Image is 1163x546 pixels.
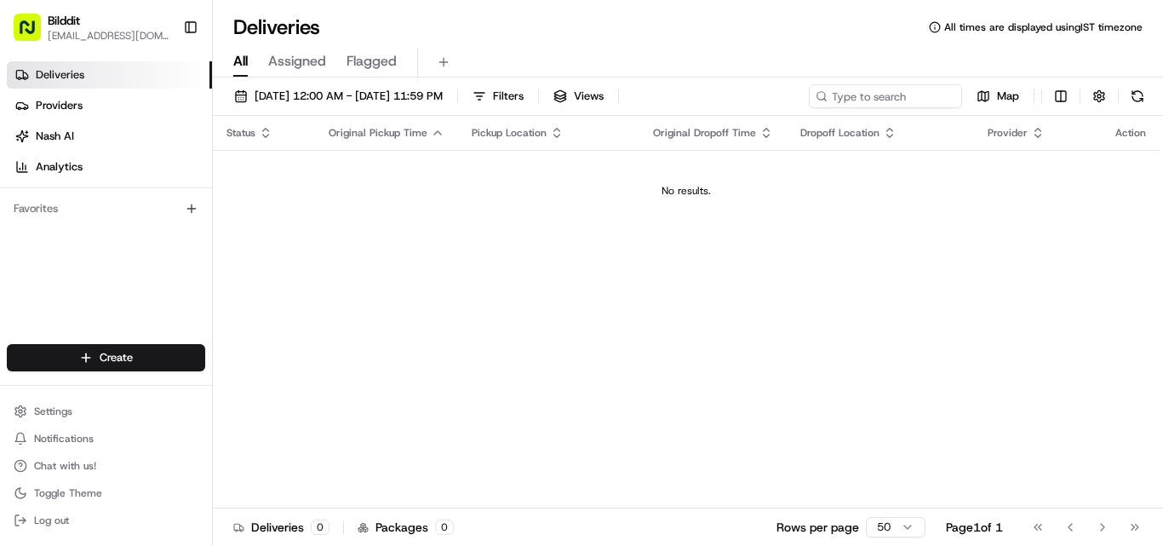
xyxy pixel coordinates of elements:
button: Chat with us! [7,454,205,478]
button: Filters [465,84,531,108]
span: Assigned [268,51,326,72]
button: Log out [7,509,205,532]
div: Deliveries [233,519,329,536]
span: Log out [34,514,69,527]
span: Providers [36,98,83,113]
span: Create [100,350,133,365]
div: Page 1 of 1 [946,519,1003,536]
button: Create [7,344,205,371]
span: Views [574,89,604,104]
button: Settings [7,399,205,423]
a: Nash AI [7,123,212,150]
button: Bilddit [48,12,80,29]
span: Notifications [34,432,94,445]
span: [DATE] 12:00 AM - [DATE] 11:59 PM [255,89,443,104]
span: Original Dropoff Time [653,126,756,140]
button: Notifications [7,427,205,451]
button: Bilddit[EMAIL_ADDRESS][DOMAIN_NAME] [7,7,176,48]
span: Settings [34,405,72,418]
a: Deliveries [7,61,212,89]
button: Toggle Theme [7,481,205,505]
div: No results. [220,184,1153,198]
div: 0 [311,520,329,535]
span: Filters [493,89,524,104]
h1: Deliveries [233,14,320,41]
button: [DATE] 12:00 AM - [DATE] 11:59 PM [226,84,450,108]
span: Map [997,89,1019,104]
button: Views [546,84,611,108]
div: Action [1115,126,1146,140]
span: Toggle Theme [34,486,102,500]
input: Type to search [809,84,962,108]
span: Flagged [347,51,397,72]
button: Map [969,84,1027,108]
a: Providers [7,92,212,119]
div: Packages [358,519,454,536]
span: Analytics [36,159,83,175]
span: Dropoff Location [800,126,879,140]
span: All [233,51,248,72]
div: Favorites [7,195,205,222]
span: Original Pickup Time [329,126,427,140]
a: Analytics [7,153,212,181]
span: Pickup Location [472,126,547,140]
span: Deliveries [36,67,84,83]
span: Chat with us! [34,459,96,473]
span: Provider [988,126,1028,140]
span: Nash AI [36,129,74,144]
span: Status [226,126,255,140]
div: 0 [435,520,454,535]
button: [EMAIL_ADDRESS][DOMAIN_NAME] [48,29,169,43]
button: Refresh [1126,84,1149,108]
span: All times are displayed using IST timezone [944,20,1143,34]
p: Rows per page [776,519,859,536]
